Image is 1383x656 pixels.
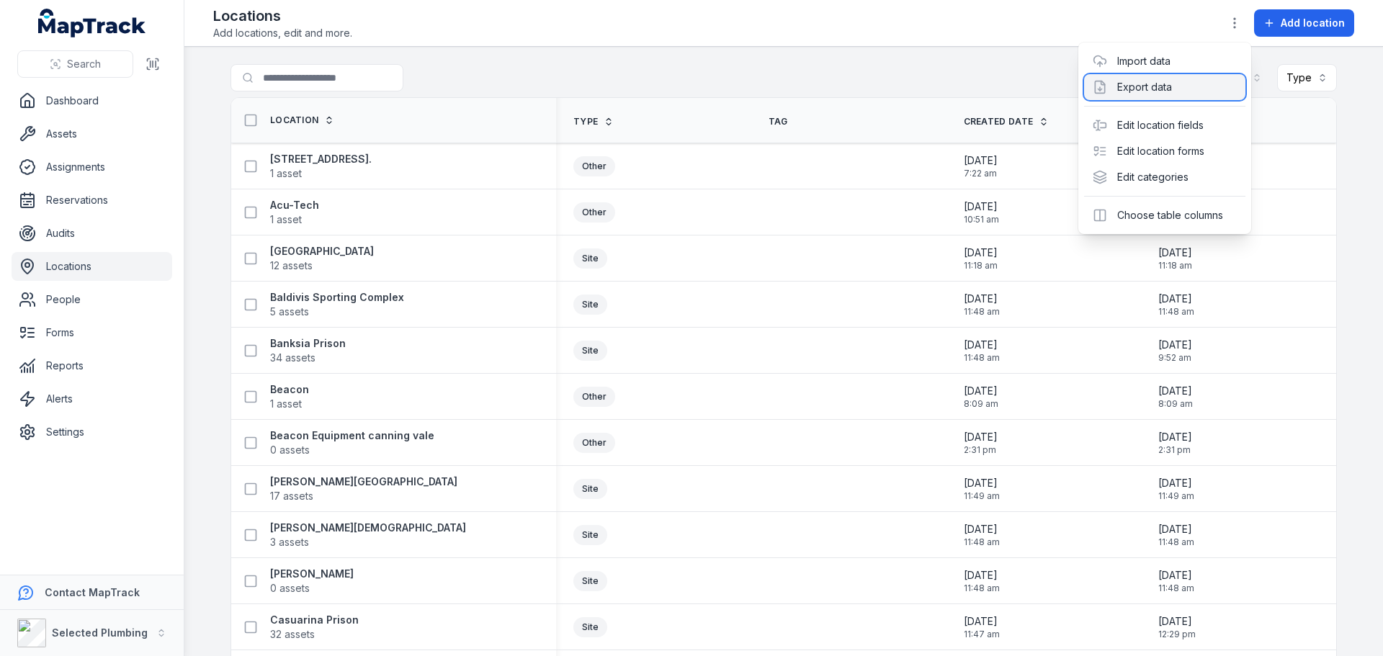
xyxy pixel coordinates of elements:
[1084,164,1245,190] div: Edit categories
[1084,74,1245,100] div: Export data
[1084,138,1245,164] div: Edit location forms
[1084,112,1245,138] div: Edit location fields
[1084,202,1245,228] div: Choose table columns
[1117,54,1171,68] a: Import data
